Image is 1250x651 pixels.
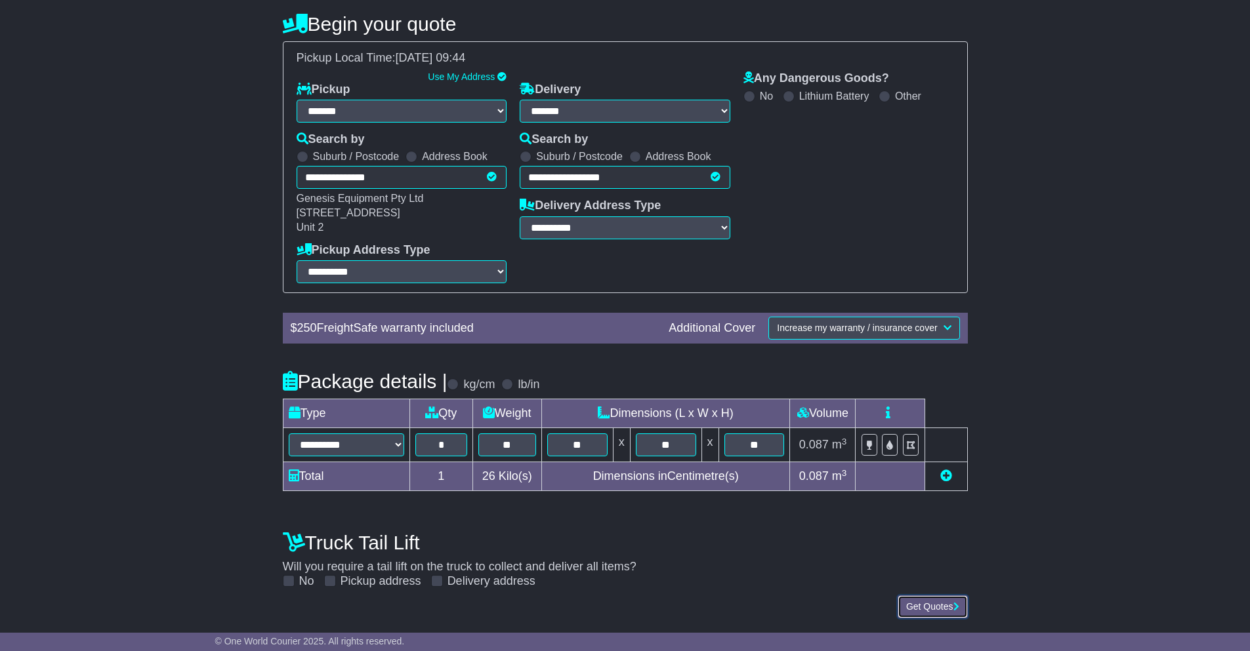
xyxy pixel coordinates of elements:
[799,90,869,102] label: Lithium Battery
[297,222,324,233] span: Unit 2
[646,150,711,163] label: Address Book
[520,83,581,97] label: Delivery
[940,469,952,483] a: Add new item
[799,438,829,451] span: 0.087
[409,399,472,428] td: Qty
[768,317,959,340] button: Increase my warranty / insurance cover
[472,462,541,491] td: Kilo(s)
[842,468,847,478] sup: 3
[743,71,889,86] label: Any Dangerous Goods?
[777,323,937,333] span: Increase my warranty / insurance cover
[541,462,790,491] td: Dimensions in Centimetre(s)
[284,321,663,336] div: $ FreightSafe warranty included
[297,83,350,97] label: Pickup
[396,51,466,64] span: [DATE] 09:44
[299,574,314,589] label: No
[283,462,409,491] td: Total
[297,321,317,334] span: 250
[422,150,488,163] label: Address Book
[283,532,968,553] h4: Truck Tail Lift
[518,378,539,392] label: lb/in
[790,399,856,428] td: Volume
[463,378,495,392] label: kg/cm
[832,469,847,483] span: m
[895,90,921,102] label: Other
[448,574,535,589] label: Delivery address
[215,636,405,646] span: © One World Courier 2025. All rights reserved.
[832,438,847,451] span: m
[472,399,541,428] td: Weight
[276,524,974,589] div: Will you require a tail lift on the truck to collect and deliver all items?
[898,595,968,618] button: Get Quotes
[520,132,588,147] label: Search by
[409,462,472,491] td: 1
[482,469,495,483] span: 26
[297,132,365,147] label: Search by
[799,469,829,483] span: 0.087
[842,437,847,446] sup: 3
[536,150,623,163] label: Suburb / Postcode
[297,193,424,204] span: Genesis Equipment Pty Ltd
[297,243,430,258] label: Pickup Address Type
[341,574,421,589] label: Pickup address
[541,399,790,428] td: Dimensions (L x W x H)
[283,370,448,392] h4: Package details |
[313,150,400,163] label: Suburb / Postcode
[297,207,400,218] span: [STREET_ADDRESS]
[701,428,719,462] td: x
[290,51,961,66] div: Pickup Local Time:
[662,321,762,336] div: Additional Cover
[613,428,630,462] td: x
[428,71,495,82] a: Use My Address
[520,199,661,213] label: Delivery Address Type
[283,13,968,35] h4: Begin your quote
[283,399,409,428] td: Type
[760,90,773,102] label: No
